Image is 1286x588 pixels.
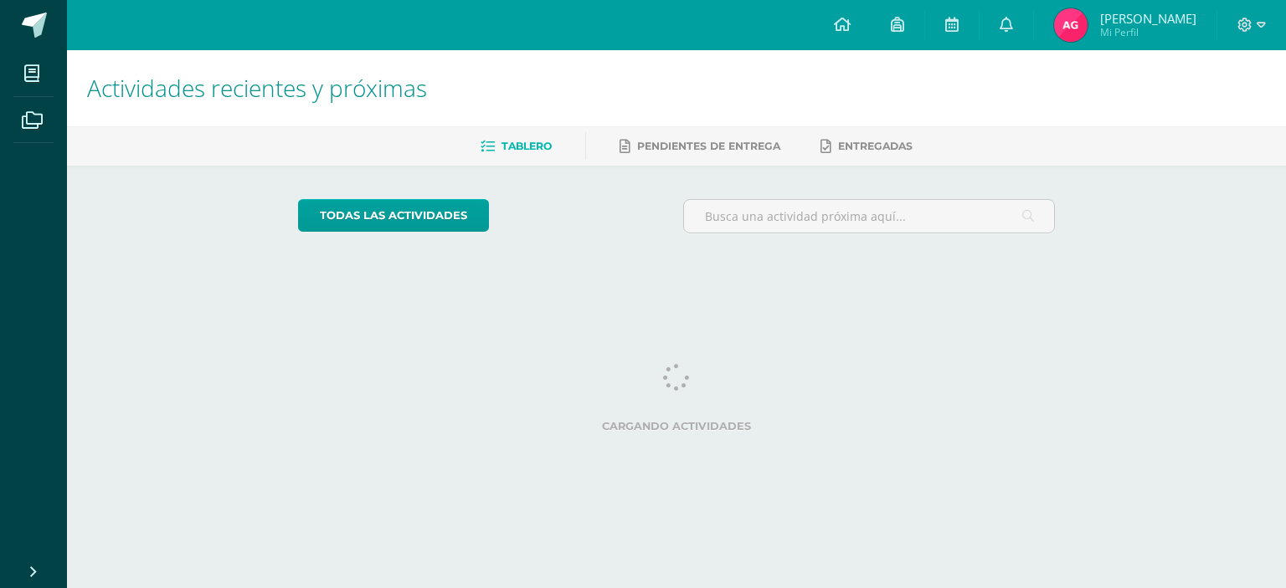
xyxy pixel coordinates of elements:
[1054,8,1088,42] img: e5d3554fa667791f2cc62cb698ec9560.png
[298,199,489,232] a: todas las Actividades
[838,140,913,152] span: Entregadas
[1100,10,1196,27] span: [PERSON_NAME]
[87,72,427,104] span: Actividades recientes y próximas
[481,133,552,160] a: Tablero
[298,420,1056,432] label: Cargando actividades
[1100,25,1196,39] span: Mi Perfil
[637,140,780,152] span: Pendientes de entrega
[820,133,913,160] a: Entregadas
[502,140,552,152] span: Tablero
[684,200,1055,233] input: Busca una actividad próxima aquí...
[620,133,780,160] a: Pendientes de entrega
